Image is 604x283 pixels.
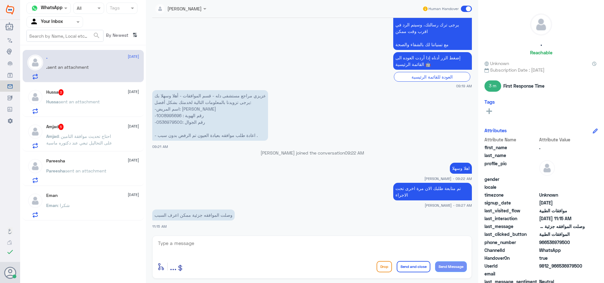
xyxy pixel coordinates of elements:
span: null [539,184,585,190]
h6: Tags [484,99,495,105]
img: defaultAdmin.png [27,55,43,70]
span: : شكرا [58,203,70,208]
span: 2025-08-16T06:18:55.549Z [539,199,585,206]
span: phone_number [484,239,538,246]
img: whatsapp.png [30,3,39,13]
span: [DATE] [128,54,139,59]
span: 9812_966536979500 [539,263,585,269]
span: الموافقات الطبية [539,231,585,237]
span: first_name [484,144,538,151]
h5: . [46,55,48,60]
p: 16/8/2025, 11:15 AM [152,210,235,220]
button: Send and close [397,261,430,272]
span: 2 [539,247,585,253]
span: last_clicked_button [484,231,538,237]
p: 16/8/2025, 9:19 AM [393,52,472,70]
h5: Amjad [46,124,64,130]
span: timezone [484,192,538,198]
button: search [93,30,100,41]
span: 09:19 AM [456,83,472,89]
span: gender [484,176,538,182]
h5: Hussa [46,89,64,95]
img: defaultAdmin.png [530,14,552,35]
span: Unknown [484,60,509,67]
span: [DATE] [128,89,139,95]
span: last_interaction [484,215,538,222]
p: 16/8/2025, 9:21 AM [152,90,268,141]
span: 3 m [484,80,501,92]
button: ... [170,259,176,274]
span: [DATE] [128,192,139,198]
span: [DATE] [128,157,139,163]
button: Avatar [4,267,16,279]
div: العودة للقائمة الرئيسية [394,72,470,82]
span: UserId [484,263,538,269]
span: Eman [46,203,58,208]
span: true [539,255,585,261]
span: 09:21 AM [152,144,168,149]
span: Subscription Date : [DATE] [484,67,598,73]
span: HandoverOn [484,255,538,261]
img: defaultAdmin.png [27,124,43,139]
input: Search by Name, Local etc… [27,30,103,41]
span: Pareesha [46,168,65,173]
span: [PERSON_NAME] - 09:22 AM [424,176,472,181]
img: defaultAdmin.png [27,193,43,209]
span: 09:22 AM [345,150,364,155]
img: defaultAdmin.png [27,158,43,174]
h5: Pareesha [46,158,65,164]
span: null [539,270,585,277]
span: . [46,64,48,70]
i: ⇅ [132,30,137,40]
span: email [484,270,538,277]
span: sent an attachment [65,168,106,173]
span: First Response Time [503,83,545,89]
span: ChannelId [484,247,538,253]
span: 966536979500 [539,239,585,246]
p: 16/8/2025, 9:22 AM [450,163,472,174]
span: profile_pic [484,160,538,175]
span: locale [484,184,538,190]
span: [DATE] [128,123,139,129]
img: Widebot Logo [6,5,14,15]
h6: Attributes [484,128,507,133]
span: : احتاج تحديث موافقة التامين على التحاليل تبعي عند دكتوره ماسية [46,133,112,145]
span: 5 [59,124,64,130]
p: [PERSON_NAME] joined the conversation [152,150,472,156]
span: sent an attachment [59,99,100,104]
span: 11:15 AM [152,224,167,228]
i: check [6,248,14,256]
span: By Newest [103,30,130,42]
div: Tags [109,4,120,13]
h6: Reachable [530,50,552,55]
span: Attribute Value [539,136,585,143]
span: Human Handover [428,6,459,12]
span: ... [170,261,176,272]
span: Amjad [46,133,59,139]
h5: Eman [46,193,58,198]
img: yourInbox.svg [30,17,39,27]
h5: . [540,40,542,47]
button: Drop [377,261,392,272]
span: وصلت الموافقه جزئية ممكن اعرف السبب [539,223,585,230]
span: null [539,176,585,182]
span: 2025-08-16T08:15:20.996Z [539,215,585,222]
span: signup_date [484,199,538,206]
span: last_message [484,223,538,230]
button: Send Message [435,261,467,272]
span: Unknown [539,192,585,198]
span: sent an attachment [48,64,89,70]
span: Hussa [46,99,59,104]
p: 16/8/2025, 9:27 AM [393,183,472,200]
span: 3 [59,89,64,95]
span: Attribute Name [484,136,538,143]
span: search [93,32,100,39]
img: defaultAdmin.png [539,160,555,176]
span: last_visited_flow [484,207,538,214]
span: last_name [484,152,538,159]
span: . [539,144,585,151]
img: defaultAdmin.png [27,89,43,105]
span: موافقات الطبية [539,207,585,214]
span: [PERSON_NAME] - 09:27 AM [425,203,472,208]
